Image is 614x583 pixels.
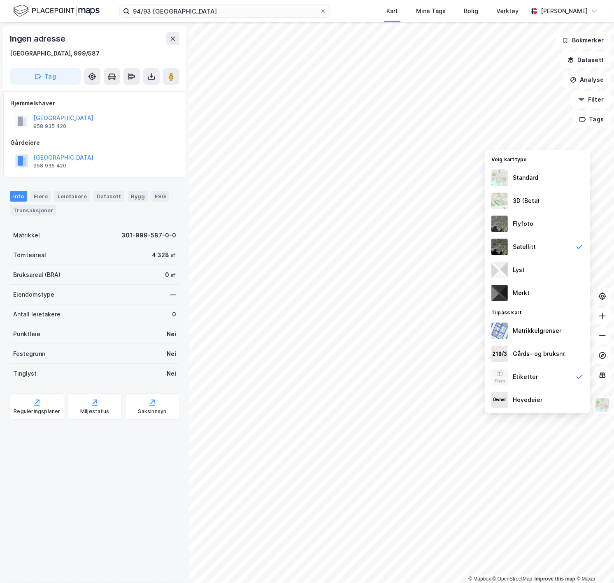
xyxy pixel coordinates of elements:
img: cadastreKeys.547ab17ec502f5a4ef2b.jpeg [491,346,508,362]
img: luj3wr1y2y3+OchiMxRmMxRlscgabnMEmZ7DJGWxyBpucwSZnsMkZbHIGm5zBJmewyRlscgabnMEmZ7DJGWxyBpucwSZnsMkZ... [491,262,508,278]
div: Bolig [464,6,478,16]
div: Info [10,191,27,202]
div: [PERSON_NAME] [541,6,588,16]
div: Mørkt [513,288,530,298]
div: 4 328 ㎡ [152,250,176,260]
button: Filter [571,91,611,108]
div: Tinglyst [13,369,37,379]
button: Tag [10,68,81,85]
div: Gårds- og bruksnr. [513,349,566,359]
img: Z [595,397,610,413]
a: Mapbox [468,576,491,582]
div: Lyst [513,265,525,275]
div: 958 935 420 [33,123,66,130]
div: Matrikkelgrenser [513,326,561,336]
div: Datasett [93,191,124,202]
button: Bokmerker [555,32,611,49]
div: Gårdeiere [10,138,179,148]
div: [GEOGRAPHIC_DATA], 999/587 [10,49,100,58]
img: Z [491,216,508,232]
div: Eiere [30,191,51,202]
div: Festegrunn [13,349,45,359]
a: OpenStreetMap [493,576,533,582]
img: Z [491,170,508,186]
div: Matrikkel [13,230,40,240]
button: Tags [572,111,611,128]
div: Standard [513,173,538,183]
div: Tilpass kart [485,304,590,319]
div: Ingen adresse [10,32,67,45]
img: logo.f888ab2527a4732fd821a326f86c7f29.svg [13,4,100,18]
div: Bruksareal (BRA) [13,270,60,280]
div: Hovedeier [513,395,542,405]
div: Saksinnsyn [138,408,167,415]
img: cadastreBorders.cfe08de4b5ddd52a10de.jpeg [491,323,508,339]
div: Nei [167,369,176,379]
div: Nei [167,349,176,359]
div: Tomteareal [13,250,46,260]
div: 301-999-587-0-0 [121,230,176,240]
a: Improve this map [535,576,575,582]
div: Nei [167,329,176,339]
div: Reguleringsplaner [14,408,60,415]
div: Eiendomstype [13,290,54,300]
div: Punktleie [13,329,40,339]
div: Leietakere [54,191,90,202]
img: 9k= [491,239,508,255]
div: Satellitt [513,242,536,252]
div: ESG [151,191,169,202]
div: 3D (Beta) [513,196,540,206]
img: Z [491,369,508,385]
div: Kart [386,6,398,16]
div: Velg karttype [485,151,590,166]
img: majorOwner.b5e170eddb5c04bfeeff.jpeg [491,392,508,408]
div: 0 [172,309,176,319]
div: Kontrollprogram for chat [573,544,614,583]
div: Etiketter [513,372,538,382]
input: Søk på adresse, matrikkel, gårdeiere, leietakere eller personer [130,5,320,17]
div: — [170,290,176,300]
div: 0 ㎡ [165,270,176,280]
img: nCdM7BzjoCAAAAAElFTkSuQmCC [491,285,508,301]
button: Datasett [561,52,611,68]
div: Antall leietakere [13,309,60,319]
div: Verktøy [496,6,519,16]
div: 958 935 420 [33,163,66,169]
button: Analyse [563,72,611,88]
div: Miljøstatus [80,408,109,415]
div: Flyfoto [513,219,533,229]
div: Mine Tags [416,6,446,16]
div: Transaksjoner [10,205,56,216]
div: Bygg [128,191,148,202]
iframe: Chat Widget [573,544,614,583]
div: Hjemmelshaver [10,98,179,108]
img: Z [491,193,508,209]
